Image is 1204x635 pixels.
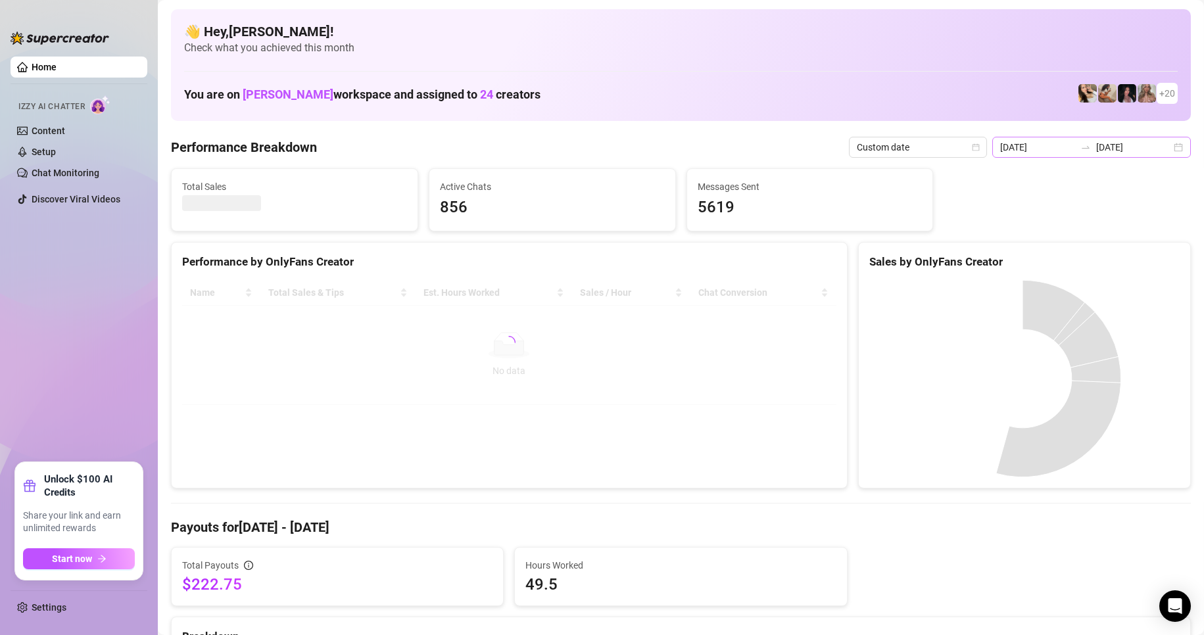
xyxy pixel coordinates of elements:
span: info-circle [244,561,253,570]
span: gift [23,479,36,492]
span: arrow-right [97,554,107,563]
span: calendar [972,143,980,151]
a: Home [32,62,57,72]
input: Start date [1000,140,1075,154]
a: Chat Monitoring [32,168,99,178]
span: [PERSON_NAME] [243,87,333,101]
img: Kenzie (@dmaxkenz) [1138,84,1156,103]
span: Izzy AI Chatter [18,101,85,113]
span: Active Chats [440,179,665,194]
strong: Unlock $100 AI Credits [44,473,135,499]
span: loading [502,335,516,350]
h4: Performance Breakdown [171,138,317,156]
span: 49.5 [525,574,836,595]
img: AI Chatter [90,95,110,114]
img: Avry (@avryjennerfree) [1078,84,1097,103]
a: Setup [32,147,56,157]
button: Start nowarrow-right [23,548,135,569]
span: Messages Sent [698,179,923,194]
div: Open Intercom Messenger [1159,590,1191,622]
span: to [1080,142,1091,153]
span: + 20 [1159,86,1175,101]
img: logo-BBDzfeDw.svg [11,32,109,45]
h1: You are on workspace and assigned to creators [184,87,541,102]
img: Baby (@babyyyybellaa) [1118,84,1136,103]
span: 24 [480,87,493,101]
span: Total Payouts [182,558,239,573]
input: End date [1096,140,1171,154]
div: Performance by OnlyFans Creator [182,253,836,271]
a: Discover Viral Videos [32,194,120,204]
span: Total Sales [182,179,407,194]
a: Content [32,126,65,136]
span: swap-right [1080,142,1091,153]
span: 5619 [698,195,923,220]
a: Settings [32,602,66,613]
span: $222.75 [182,574,493,595]
div: Sales by OnlyFans Creator [869,253,1180,271]
span: Hours Worked [525,558,836,573]
img: Kayla (@kaylathaylababy) [1098,84,1117,103]
h4: Payouts for [DATE] - [DATE] [171,518,1191,536]
span: Check what you achieved this month [184,41,1178,55]
span: 856 [440,195,665,220]
span: Start now [52,553,92,564]
span: Share your link and earn unlimited rewards [23,509,135,535]
span: Custom date [857,137,979,157]
h4: 👋 Hey, [PERSON_NAME] ! [184,22,1178,41]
